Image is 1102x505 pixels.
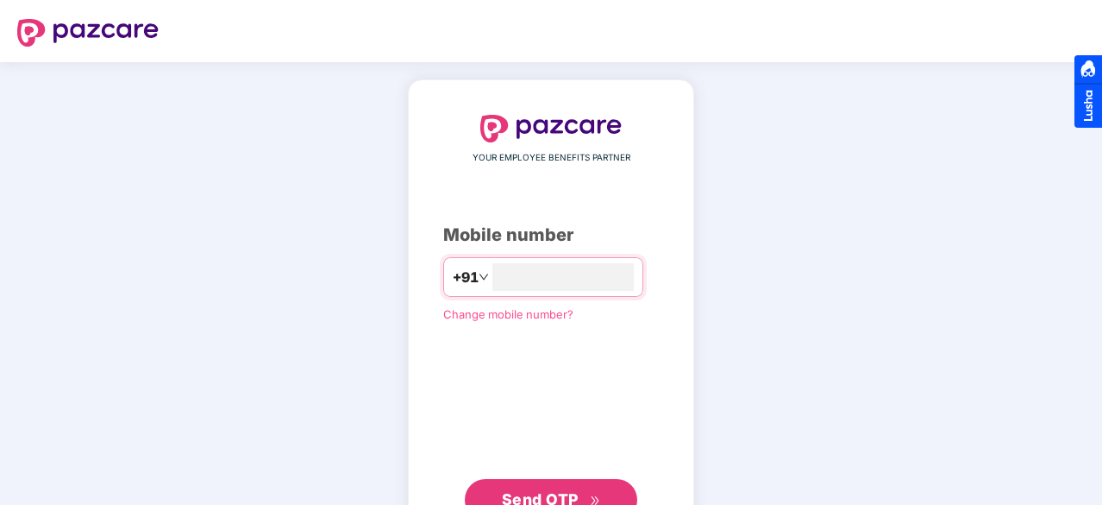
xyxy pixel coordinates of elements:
div: Mobile number [443,222,659,249]
span: YOUR EMPLOYEE BENEFITS PARTNER [473,151,630,165]
img: logo [17,19,159,47]
img: logo [480,115,622,142]
span: +91 [453,267,479,288]
a: Change mobile number? [443,307,573,321]
span: down [479,272,489,282]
